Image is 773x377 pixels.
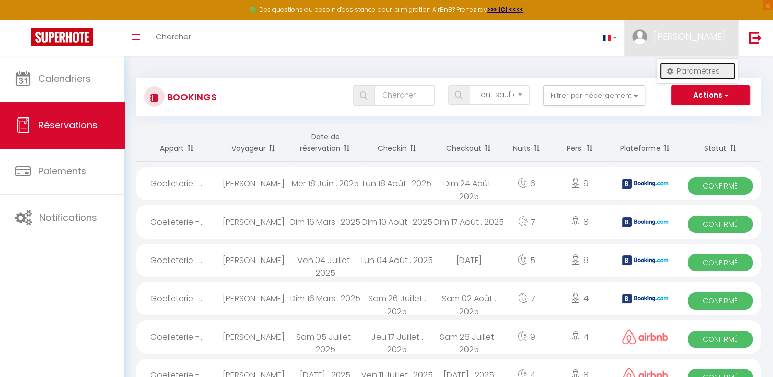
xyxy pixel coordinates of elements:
[39,211,97,224] span: Notifications
[38,72,91,85] span: Calendriers
[660,62,735,80] a: Paramètres
[654,30,725,43] span: [PERSON_NAME]
[505,124,549,162] th: Sort by nights
[487,5,523,14] a: >>> ICI <<<<
[148,20,199,56] a: Chercher
[632,29,647,44] img: ...
[549,124,611,162] th: Sort by people
[433,124,505,162] th: Sort by checkout
[361,124,433,162] th: Sort by checkin
[136,124,218,162] th: Sort by rentals
[671,85,750,106] button: Actions
[543,85,645,106] button: Filtrer par hébergement
[611,124,680,162] th: Sort by channel
[289,124,361,162] th: Sort by booking date
[156,31,191,42] span: Chercher
[38,164,86,177] span: Paiements
[165,85,217,108] h3: Bookings
[31,28,93,46] img: Super Booking
[749,31,762,44] img: logout
[374,85,435,106] input: Chercher
[38,119,98,131] span: Réservations
[218,124,290,162] th: Sort by guest
[624,20,738,56] a: ... [PERSON_NAME]
[680,124,761,162] th: Sort by status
